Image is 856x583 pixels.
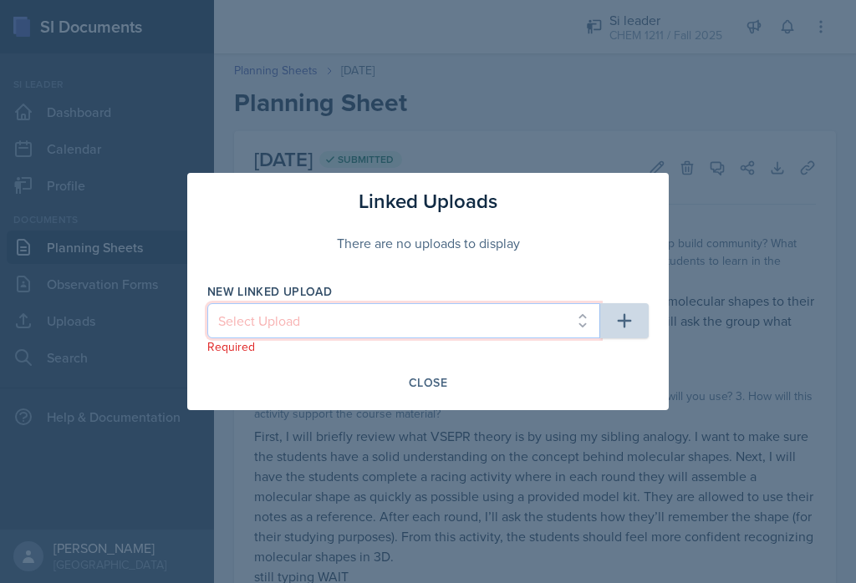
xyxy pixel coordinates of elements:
div: Close [409,376,447,389]
div: There are no uploads to display [207,216,649,270]
p: Required [207,338,600,355]
button: Close [398,368,458,397]
label: New Linked Upload [207,283,332,300]
h3: Linked Uploads [359,186,497,216]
